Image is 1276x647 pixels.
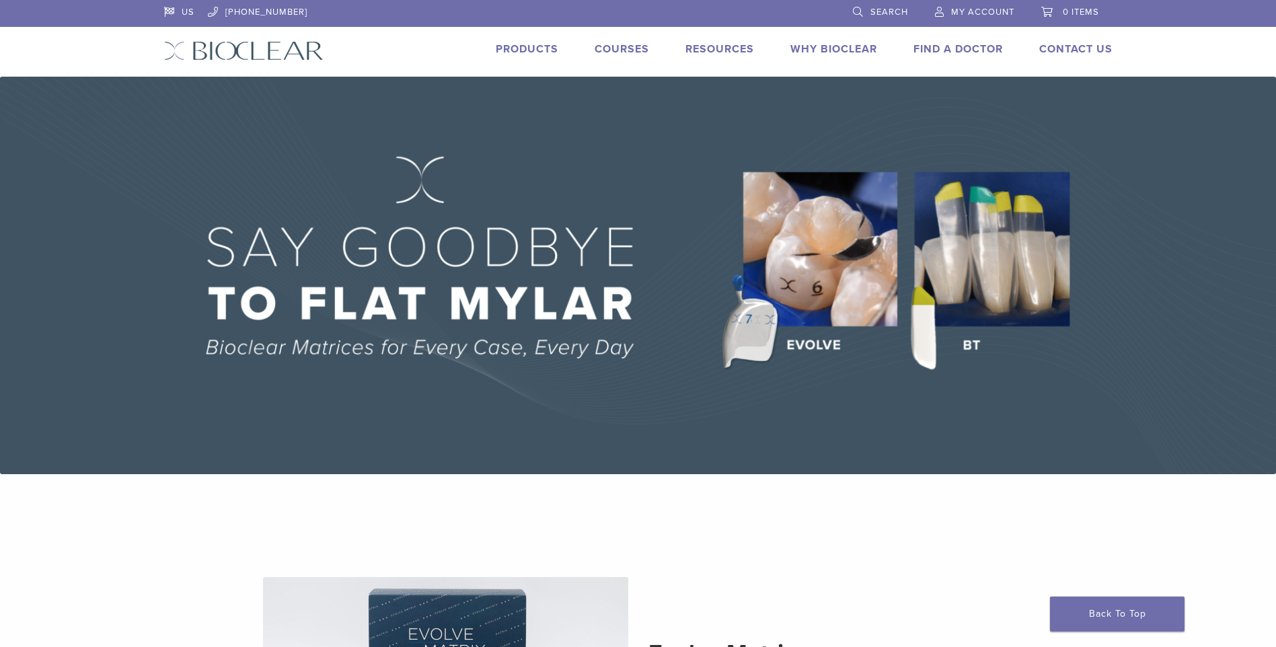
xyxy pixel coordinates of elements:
[951,7,1014,17] span: My Account
[1039,42,1113,56] a: Contact Us
[870,7,908,17] span: Search
[790,42,877,56] a: Why Bioclear
[1050,597,1185,632] a: Back To Top
[496,42,558,56] a: Products
[595,42,649,56] a: Courses
[164,41,324,61] img: Bioclear
[913,42,1003,56] a: Find A Doctor
[1063,7,1099,17] span: 0 items
[685,42,754,56] a: Resources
